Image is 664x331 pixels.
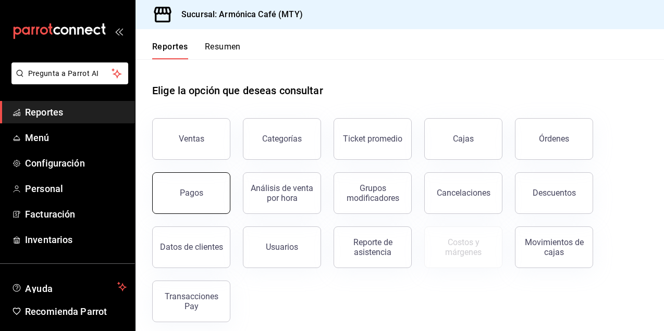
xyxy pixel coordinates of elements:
[152,83,323,98] h1: Elige la opción que deseas consultar
[533,188,576,198] div: Descuentos
[25,131,127,145] span: Menú
[11,62,128,84] button: Pregunta a Parrot AI
[243,226,321,268] button: Usuarios
[424,226,502,268] button: Contrata inventarios para ver este reporte
[179,134,204,144] div: Ventas
[152,172,230,214] button: Pagos
[173,8,303,21] h3: Sucursal: Armónica Café (MTY)
[152,42,188,59] button: Reportes
[243,172,321,214] button: Análisis de venta por hora
[424,172,502,214] button: Cancelaciones
[152,118,230,160] button: Ventas
[25,182,127,196] span: Personal
[262,134,302,144] div: Categorías
[180,188,203,198] div: Pagos
[453,133,474,145] div: Cajas
[343,134,402,144] div: Ticket promedio
[243,118,321,160] button: Categorías
[28,68,112,79] span: Pregunta a Parrot AI
[522,237,586,257] div: Movimientos de cajas
[25,281,113,293] span: Ayuda
[205,42,241,59] button: Resumen
[334,226,412,268] button: Reporte de asistencia
[159,291,224,311] div: Transacciones Pay
[152,226,230,268] button: Datos de clientes
[515,172,593,214] button: Descuentos
[340,237,405,257] div: Reporte de asistencia
[539,134,569,144] div: Órdenes
[152,42,241,59] div: navigation tabs
[25,156,127,170] span: Configuración
[7,75,128,86] a: Pregunta a Parrot AI
[115,27,123,35] button: open_drawer_menu
[160,242,223,252] div: Datos de clientes
[266,242,298,252] div: Usuarios
[515,118,593,160] button: Órdenes
[334,118,412,160] button: Ticket promedio
[515,226,593,268] button: Movimientos de cajas
[334,172,412,214] button: Grupos modificadores
[25,207,127,221] span: Facturación
[340,183,405,203] div: Grupos modificadores
[152,281,230,322] button: Transacciones Pay
[424,118,502,160] a: Cajas
[431,237,496,257] div: Costos y márgenes
[25,105,127,119] span: Reportes
[437,188,490,198] div: Cancelaciones
[250,183,314,203] div: Análisis de venta por hora
[25,233,127,247] span: Inventarios
[25,304,127,319] span: Recomienda Parrot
